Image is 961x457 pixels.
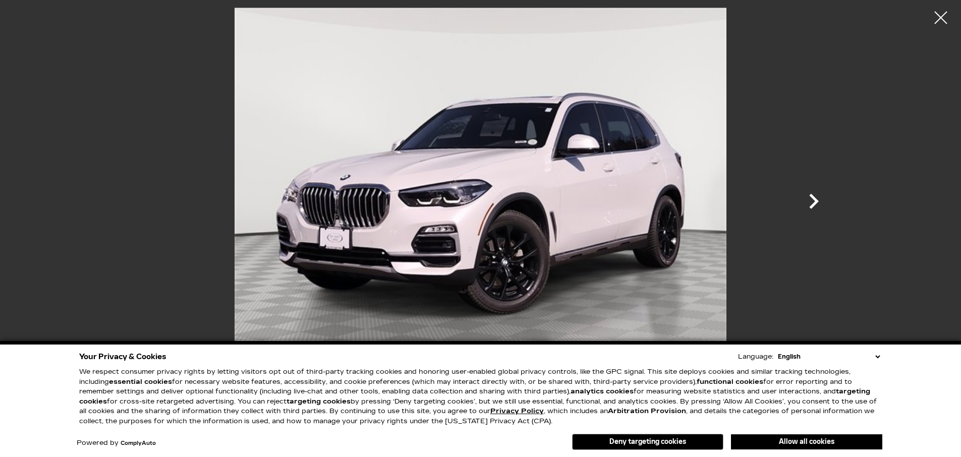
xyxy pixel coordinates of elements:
[799,181,829,226] div: Next
[731,434,882,449] button: Allow all cookies
[121,440,156,446] a: ComplyAuto
[571,387,634,395] strong: analytics cookies
[287,397,351,406] strong: targeting cookies
[79,350,166,364] span: Your Privacy & Cookies
[77,440,156,446] div: Powered by
[490,407,544,415] u: Privacy Policy
[608,407,686,415] strong: Arbitration Provision
[79,367,882,426] p: We respect consumer privacy rights by letting visitors opt out of third-party tracking cookies an...
[775,352,882,362] select: Language Select
[738,354,773,360] div: Language:
[109,378,172,386] strong: essential cookies
[178,8,783,376] img: Used 2019 White BMW xDrive40i image 1
[79,387,870,406] strong: targeting cookies
[697,378,763,386] strong: functional cookies
[572,434,723,450] button: Deny targeting cookies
